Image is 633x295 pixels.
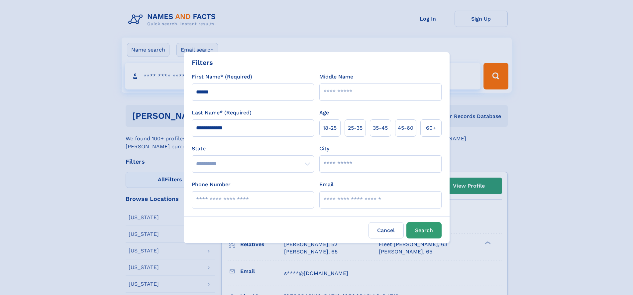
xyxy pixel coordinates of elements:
[373,124,388,132] span: 35‑45
[319,181,334,189] label: Email
[426,124,436,132] span: 60+
[398,124,413,132] span: 45‑60
[192,109,252,117] label: Last Name* (Required)
[323,124,337,132] span: 18‑25
[319,109,329,117] label: Age
[192,58,213,68] div: Filters
[319,145,329,153] label: City
[319,73,353,81] label: Middle Name
[369,222,404,238] label: Cancel
[406,222,442,238] button: Search
[192,181,231,189] label: Phone Number
[348,124,363,132] span: 25‑35
[192,73,252,81] label: First Name* (Required)
[192,145,314,153] label: State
